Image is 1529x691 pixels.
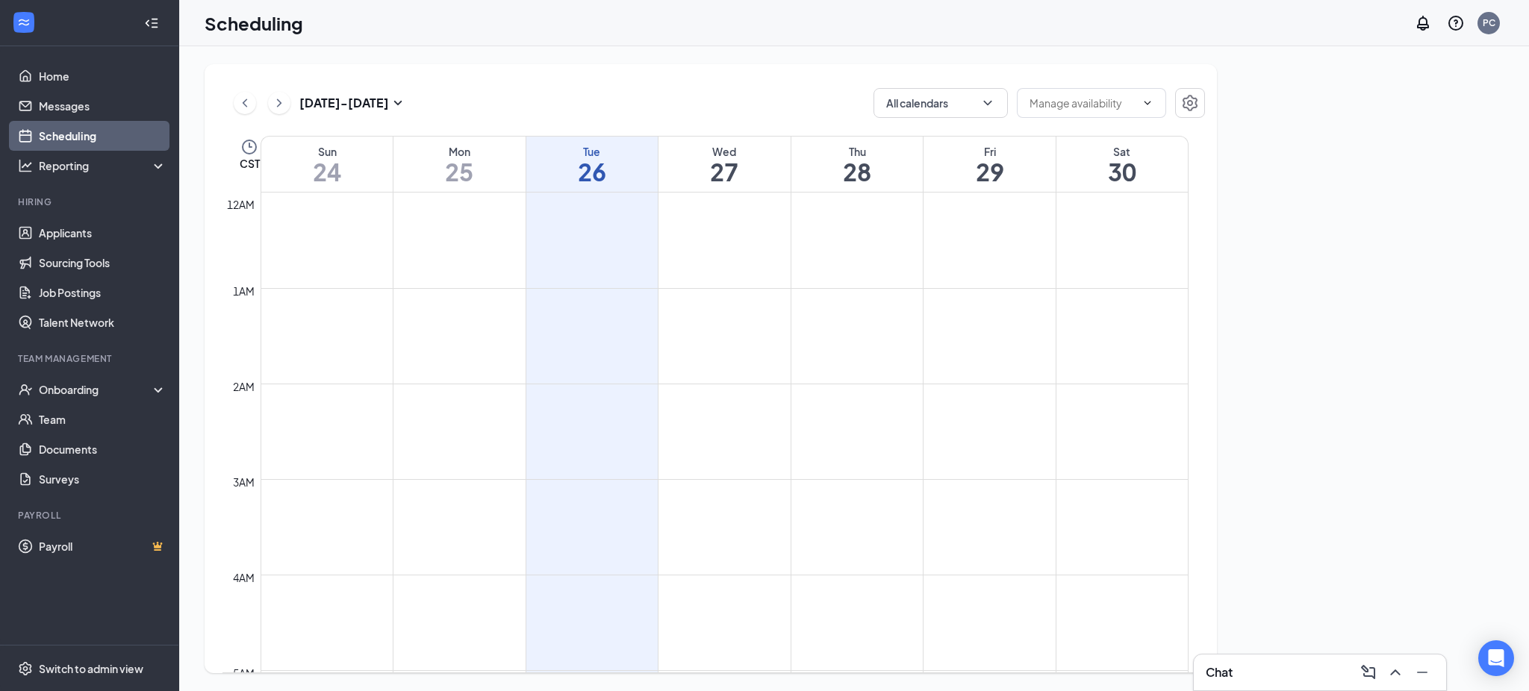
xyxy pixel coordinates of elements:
svg: Settings [18,661,33,676]
svg: ChevronLeft [237,94,252,112]
a: Scheduling [39,121,166,151]
div: Switch to admin view [39,661,143,676]
a: Documents [39,434,166,464]
a: August 25, 2025 [393,137,526,192]
svg: UserCheck [18,382,33,397]
a: Messages [39,91,166,121]
h1: 28 [791,159,924,184]
svg: SmallChevronDown [389,94,407,112]
a: Home [39,61,166,91]
a: August 30, 2025 [1056,137,1188,192]
svg: Collapse [144,16,159,31]
div: Hiring [18,196,164,208]
svg: Notifications [1414,14,1432,32]
div: Sat [1056,144,1188,159]
div: 4am [230,569,258,586]
svg: ChevronUp [1386,663,1404,681]
h3: [DATE] - [DATE] [299,95,389,111]
div: Onboarding [39,382,154,397]
h1: 26 [526,159,658,184]
button: ChevronLeft [234,92,256,114]
svg: ChevronDown [980,96,995,110]
div: Payroll [18,509,164,522]
div: Open Intercom Messenger [1478,640,1514,676]
a: Surveys [39,464,166,494]
svg: Clock [240,138,258,156]
svg: WorkstreamLogo [16,15,31,30]
input: Manage availability [1030,95,1136,111]
h3: Chat [1206,664,1233,681]
h1: Scheduling [205,10,303,36]
h1: 24 [261,159,393,184]
a: Team [39,404,166,434]
div: Tue [526,144,658,159]
a: August 28, 2025 [791,137,924,192]
button: All calendarsChevronDown [874,88,1008,118]
button: ComposeMessage [1357,660,1380,684]
button: Settings [1175,88,1205,118]
svg: Minimize [1413,663,1431,681]
div: Mon [393,144,526,159]
div: Fri [924,144,1056,159]
svg: ComposeMessage [1360,663,1377,681]
svg: QuestionInfo [1447,14,1465,32]
button: ChevronUp [1383,660,1407,684]
a: Applicants [39,218,166,248]
div: 12am [224,196,258,213]
div: Team Management [18,352,164,365]
a: August 24, 2025 [261,137,393,192]
svg: ChevronDown [1142,97,1153,109]
button: ChevronRight [268,92,290,114]
a: August 26, 2025 [526,137,658,192]
svg: Analysis [18,158,33,173]
a: Sourcing Tools [39,248,166,278]
button: Minimize [1410,660,1434,684]
svg: ChevronRight [272,94,287,112]
div: Thu [791,144,924,159]
span: CST [240,156,260,171]
div: 5am [230,665,258,681]
a: Job Postings [39,278,166,307]
div: Reporting [39,158,167,173]
h1: 29 [924,159,1056,184]
div: 1am [230,283,258,299]
div: 2am [230,378,258,395]
div: 3am [230,474,258,490]
div: Sun [261,144,393,159]
h1: 30 [1056,159,1188,184]
a: PayrollCrown [39,531,166,561]
a: August 27, 2025 [658,137,791,192]
a: Talent Network [39,307,166,337]
h1: 27 [658,159,791,184]
a: August 29, 2025 [924,137,1056,192]
div: PC [1483,16,1495,29]
div: Wed [658,144,791,159]
svg: Settings [1181,94,1199,112]
h1: 25 [393,159,526,184]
